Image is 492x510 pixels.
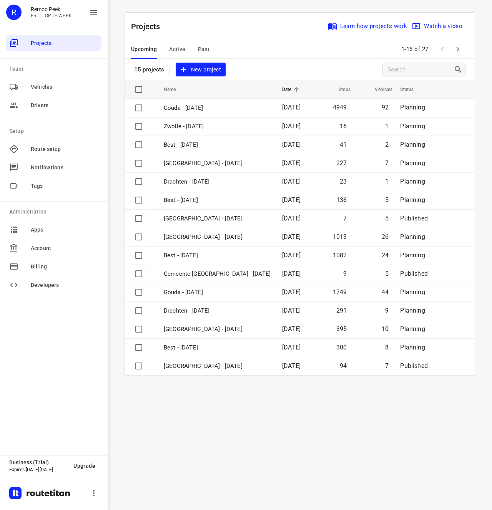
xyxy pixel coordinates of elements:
span: [DATE] [282,178,301,185]
p: Projects [131,21,166,32]
span: Planning [400,307,425,314]
div: Tags [6,178,101,194]
span: Vehicles [365,85,392,94]
span: Projects [31,39,98,47]
p: Gemeente Rotterdam - Wednesday [164,270,271,278]
span: 1749 [333,288,347,296]
p: Best - Wednesday [164,251,271,260]
span: Name [164,85,186,94]
p: Gemeente Rotterdam - Thursday [164,214,271,223]
span: 395 [336,325,347,333]
span: Planning [400,344,425,351]
span: Account [31,244,98,252]
span: [DATE] [282,307,301,314]
span: Status [400,85,424,94]
span: Billing [31,263,98,271]
span: [DATE] [282,362,301,369]
span: [DATE] [282,104,301,111]
span: 1-15 of 27 [398,41,432,58]
span: 4949 [333,104,347,111]
span: Published [400,215,428,222]
p: Zwolle - [DATE] [164,122,271,131]
span: 291 [336,307,347,314]
span: 9 [385,307,389,314]
span: 16 [340,123,347,130]
span: 5 [385,215,389,222]
p: Expires [DATE][DATE] [9,467,67,472]
p: Best - Thursday [164,196,271,205]
div: Search [454,65,465,74]
p: Drachten - Wednesday [164,306,271,315]
span: Stops [329,85,351,94]
p: Business (Trial) [9,459,67,465]
input: Search projects [387,64,454,76]
span: [DATE] [282,344,301,351]
span: [DATE] [282,252,301,259]
span: [DATE] [282,141,301,148]
span: Published [400,362,428,369]
span: Upcoming [131,45,157,54]
span: Published [400,270,428,277]
p: Gouda - Wednesday [164,288,271,297]
span: 7 [385,362,389,369]
span: Date [282,85,302,94]
span: 1013 [333,233,347,240]
span: 26 [382,233,389,240]
p: Zwolle - Tuesday [164,325,271,334]
span: 7 [343,215,347,222]
p: Team [9,65,101,73]
div: Projects [6,35,101,51]
span: 5 [385,196,389,204]
p: Zwolle - Wednesday [164,233,271,242]
span: [DATE] [282,288,301,296]
span: Route setup [31,145,98,153]
span: Planning [400,141,425,148]
span: Notifications [31,164,98,172]
span: Planning [400,123,425,130]
span: [DATE] [282,325,301,333]
span: Planning [400,233,425,240]
span: Planning [400,178,425,185]
span: Previous Page [435,41,450,57]
span: 7 [385,159,389,167]
span: 44 [382,288,389,296]
span: Planning [400,196,425,204]
span: 8 [385,344,389,351]
span: 94 [340,362,347,369]
div: Vehicles [6,79,101,94]
span: Planning [400,252,425,259]
span: [DATE] [282,233,301,240]
span: 227 [336,159,347,167]
span: [DATE] [282,215,301,222]
p: Best - Tuesday [164,343,271,352]
span: Upgrade [73,463,95,469]
span: 2 [385,141,389,148]
div: Drivers [6,98,101,113]
p: Administration [9,208,101,216]
span: 1 [385,178,389,185]
div: Apps [6,222,101,237]
span: [DATE] [282,159,301,167]
span: 5 [385,270,389,277]
span: Planning [400,104,425,111]
div: Notifications [6,160,101,175]
span: [DATE] [282,123,301,130]
div: Developers [6,277,101,293]
span: [DATE] [282,270,301,277]
button: Upgrade [67,459,101,473]
p: Gouda - [DATE] [164,104,271,113]
button: New project [176,63,226,77]
div: Billing [6,259,101,274]
p: Setup [9,127,101,135]
p: 15 projects [134,66,165,73]
span: 136 [336,196,347,204]
p: Gemeente Rotterdam - Tuesday [164,362,271,371]
p: Remco Peek [31,6,72,12]
p: Zwolle - Thursday [164,159,271,168]
span: Planning [400,325,425,333]
span: 23 [340,178,347,185]
span: Planning [400,288,425,296]
span: Vehicles [31,83,98,91]
span: 10 [382,325,389,333]
span: Tags [31,182,98,190]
